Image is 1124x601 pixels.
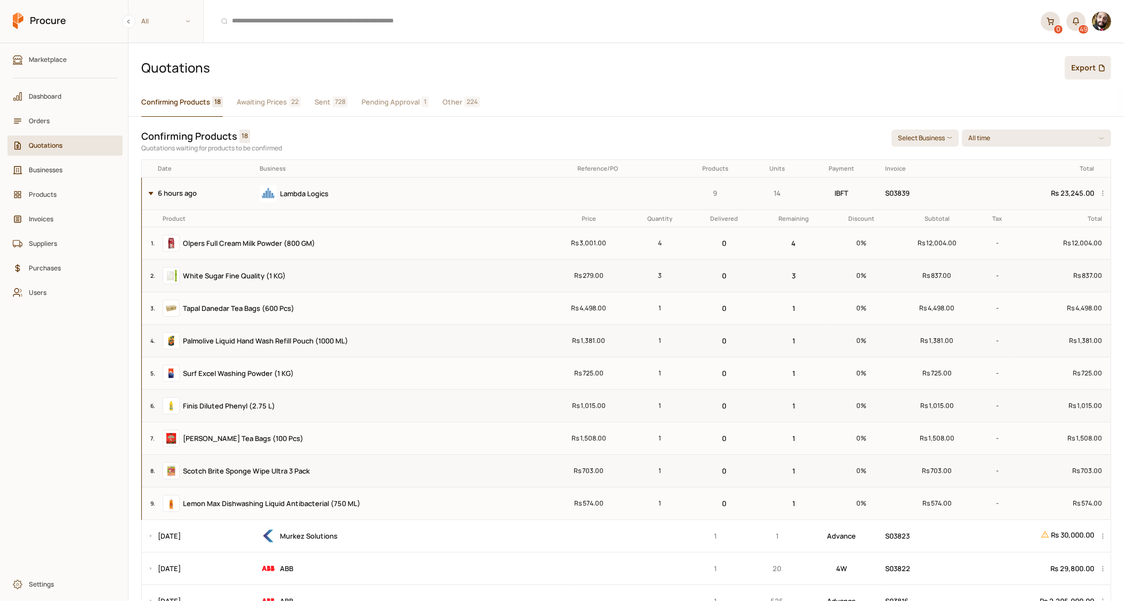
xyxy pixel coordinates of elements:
small: 2 . [150,272,155,279]
p: 0 % [833,335,890,346]
td: 1 [758,455,830,487]
p: 0 % [833,498,890,508]
h2: Confirming Products [141,130,237,143]
small: 6 . [150,402,155,410]
span: Scotch Brite Sponge Wipe Ultra 3 Pack [183,466,310,476]
th: Quantity [629,210,691,227]
span: Marketplace [29,54,109,65]
span: 18 [212,97,223,107]
p: 0 % [833,303,890,313]
td: 0 [691,455,758,487]
p: Rs 1,381.00 [1017,335,1102,346]
th: Delivered [691,210,758,227]
span: ABB [280,564,293,573]
p: Rs 1,381.00 [897,335,977,346]
span: Awaiting Prices [237,97,287,108]
a: Businesses [7,160,123,180]
p: 0 % [833,433,890,443]
a: [DATE] [158,564,181,573]
a: Products [7,185,123,205]
span: 22 [289,97,301,107]
p: Rs 12,004.00 [897,238,977,248]
span: Procure [30,14,66,27]
td: Rs 30,000.00 [952,520,1098,552]
span: Finis Diluted Phenyl (2.75 L) [183,401,275,411]
a: Dashboard [7,86,123,107]
p: 0 % [833,466,890,476]
p: 1 [756,531,798,542]
p: Rs 4,498.00 [897,303,977,313]
span: Pending Approval [362,97,420,108]
span: Confirming Products [141,97,210,108]
p: Rs 1,015.00 [897,400,977,411]
td: 0 [691,487,758,520]
td: 0 [691,227,758,260]
span: Purchases [29,263,109,273]
small: 7 . [151,435,155,442]
p: 1 [633,303,687,313]
td: S03839 [881,177,952,210]
span: 224 [464,97,480,107]
th: Tax [981,210,1014,227]
span: Products [29,189,109,199]
p: Rs 1,508.00 [1017,433,1102,443]
small: 5 . [150,370,155,377]
a: Invoices [7,209,123,229]
th: Price [548,210,629,227]
td: 1 [758,325,830,357]
p: Rs 703.00 [552,466,625,476]
td: 1 [758,390,830,422]
small: 3 . [150,304,155,312]
p: Rs 725.00 [552,368,625,378]
td: 4 [758,227,830,260]
button: Export [1065,56,1111,79]
th: Subtotal [893,210,981,227]
td: S03823 [881,520,952,552]
p: Rs 725.00 [1017,368,1102,378]
p: 0 % [833,368,890,378]
a: Users [7,283,123,303]
a: Purchases [7,258,123,278]
p: Rs 574.00 [897,498,977,508]
span: Surf Excel Washing Powder (1 KG) [183,368,294,378]
span: Lemon Max Dishwashing Liquid Antibacterial (750 ML) [183,499,360,508]
th: Payment [802,160,881,177]
span: All [141,16,149,26]
p: - [985,303,1010,313]
a: 6 hours ago [158,188,197,198]
p: - [985,466,1010,476]
a: Suppliers [7,234,123,254]
span: Settings [29,579,109,589]
p: Rs 703.00 [897,466,977,476]
a: Orders [7,111,123,131]
a: Quotations [7,135,123,156]
p: 1 [683,563,749,574]
a: Surf Excel Washing Powder (1 KG) [163,365,544,382]
td: 0 [691,292,758,325]
th: Business [256,160,574,177]
a: Palmolive Liquid Hand Wash Refill Pouch (1000 ML) [163,332,544,349]
p: Rs 1,381.00 [552,335,625,346]
p: Rs 4,498.00 [1017,303,1102,313]
p: 9 [683,188,749,199]
p: 4 [633,238,687,248]
p: - [985,498,1010,508]
p: Rs 574.00 [1017,498,1102,508]
td: 1 [758,357,830,390]
th: Date [155,160,256,177]
button: All time [962,130,1111,147]
td: 0 [691,260,758,292]
a: Marketplace [7,50,123,70]
span: Orders [29,116,109,126]
td: 0 [691,422,758,455]
td: Rs 23,245.00 [952,177,1098,210]
small: 1 . [151,239,155,247]
p: Rs 1,508.00 [897,433,977,443]
span: Other [443,97,462,108]
a: Settings [7,574,123,595]
td: 1 [758,292,830,325]
p: 1 [633,335,687,346]
p: 1 [683,531,749,542]
p: Rs 574.00 [552,498,625,508]
p: Quotations waiting for products to be confirmed [141,143,883,153]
